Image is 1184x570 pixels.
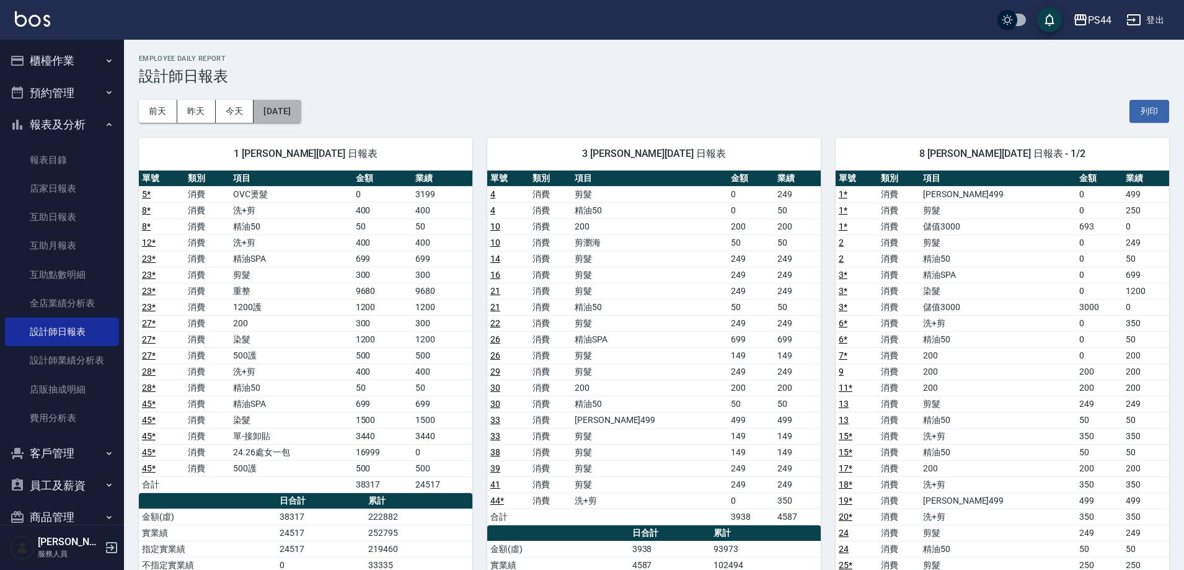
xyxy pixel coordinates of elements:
[502,148,806,160] span: 3 [PERSON_NAME][DATE] 日報表
[529,234,572,251] td: 消費
[353,460,413,476] td: 500
[529,347,572,363] td: 消費
[5,231,119,260] a: 互助月報表
[728,283,774,299] td: 249
[529,428,572,444] td: 消費
[1076,315,1123,331] td: 0
[774,331,821,347] td: 699
[529,396,572,412] td: 消費
[412,363,472,380] td: 400
[412,299,472,315] td: 1200
[1076,396,1123,412] td: 249
[15,11,50,27] img: Logo
[1123,283,1169,299] td: 1200
[1123,315,1169,331] td: 350
[185,283,231,299] td: 消費
[490,254,500,264] a: 14
[139,476,185,492] td: 合計
[839,238,844,247] a: 2
[412,476,472,492] td: 24517
[487,171,529,187] th: 單號
[1068,7,1116,33] button: PS44
[353,283,413,299] td: 9680
[38,536,101,548] h5: [PERSON_NAME]
[1076,412,1123,428] td: 50
[490,302,500,312] a: 21
[412,444,472,460] td: 0
[1123,218,1169,234] td: 0
[412,396,472,412] td: 699
[38,548,101,559] p: 服務人員
[353,428,413,444] td: 3440
[490,399,500,409] a: 30
[230,380,352,396] td: 精油50
[920,396,1076,412] td: 剪髮
[185,331,231,347] td: 消費
[1076,380,1123,396] td: 200
[878,428,920,444] td: 消費
[487,171,821,525] table: a dense table
[920,234,1076,251] td: 剪髮
[412,460,472,476] td: 500
[1076,460,1123,476] td: 200
[774,186,821,202] td: 249
[490,221,500,231] a: 10
[1123,347,1169,363] td: 200
[529,412,572,428] td: 消費
[728,202,774,218] td: 0
[572,251,728,267] td: 剪髮
[185,299,231,315] td: 消費
[774,315,821,331] td: 249
[728,267,774,283] td: 249
[774,363,821,380] td: 249
[412,428,472,444] td: 3440
[850,148,1154,160] span: 8 [PERSON_NAME][DATE] 日報表 - 1/2
[139,171,185,187] th: 單號
[230,315,352,331] td: 200
[490,350,500,360] a: 26
[230,186,352,202] td: OVC燙髮
[185,428,231,444] td: 消費
[839,544,849,554] a: 24
[1076,234,1123,251] td: 0
[774,171,821,187] th: 業績
[490,318,500,328] a: 22
[5,470,119,502] button: 員工及薪資
[230,171,352,187] th: 項目
[5,174,119,203] a: 店家日報表
[1123,444,1169,460] td: 50
[353,186,413,202] td: 0
[185,444,231,460] td: 消費
[572,234,728,251] td: 剪瀏海
[572,460,728,476] td: 剪髮
[185,186,231,202] td: 消費
[878,234,920,251] td: 消費
[774,202,821,218] td: 50
[728,218,774,234] td: 200
[529,363,572,380] td: 消費
[774,299,821,315] td: 50
[878,347,920,363] td: 消費
[878,186,920,202] td: 消費
[353,412,413,428] td: 1500
[878,331,920,347] td: 消費
[1076,186,1123,202] td: 0
[1123,171,1169,187] th: 業績
[230,412,352,428] td: 染髮
[728,380,774,396] td: 200
[353,234,413,251] td: 400
[185,460,231,476] td: 消費
[878,315,920,331] td: 消費
[5,318,119,346] a: 設計師日報表
[1076,363,1123,380] td: 200
[529,218,572,234] td: 消費
[490,463,500,473] a: 39
[185,363,231,380] td: 消費
[412,283,472,299] td: 9680
[920,267,1076,283] td: 精油SPA
[1076,347,1123,363] td: 0
[878,202,920,218] td: 消費
[177,100,216,123] button: 昨天
[230,283,352,299] td: 重整
[490,189,495,199] a: 4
